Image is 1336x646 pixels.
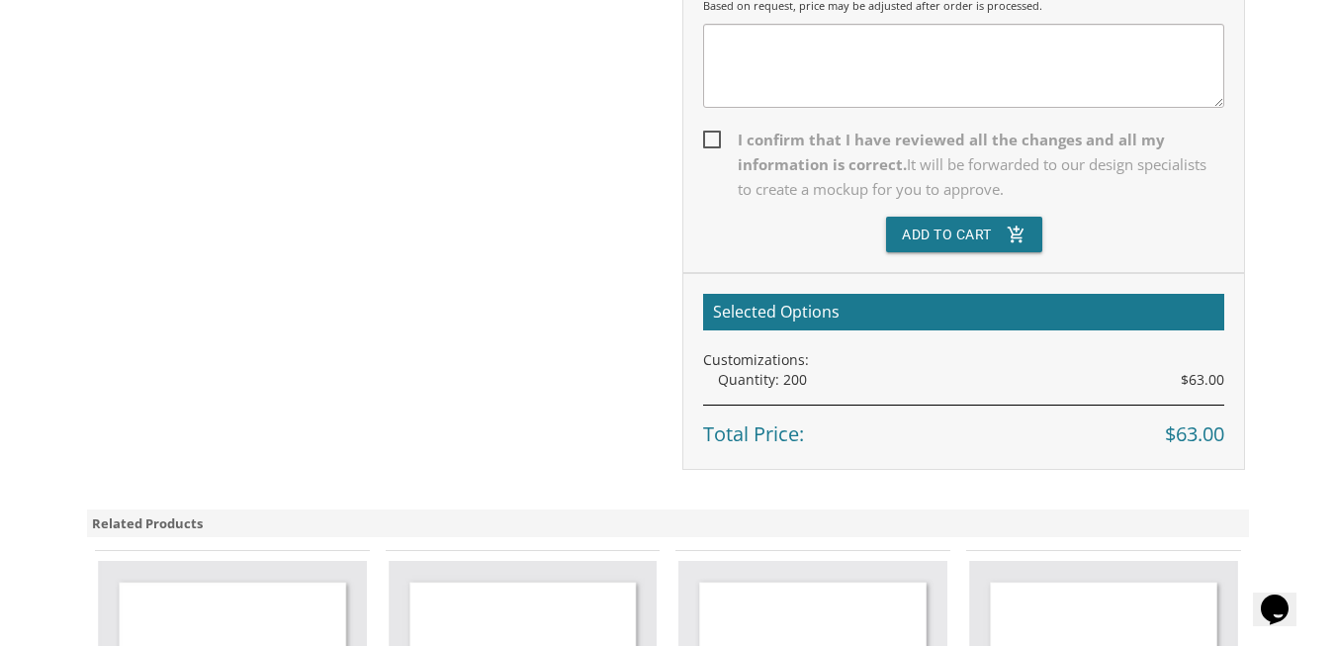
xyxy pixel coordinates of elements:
[1007,217,1026,252] i: add_shopping_cart
[886,217,1042,252] button: Add To Cartadd_shopping_cart
[1165,420,1224,449] span: $63.00
[703,350,1224,370] div: Customizations:
[703,294,1224,331] h2: Selected Options
[703,405,1224,449] div: Total Price:
[1181,370,1224,390] span: $63.00
[703,128,1224,202] span: I confirm that I have reviewed all the changes and all my information is correct.
[1253,567,1316,626] iframe: chat widget
[738,154,1206,199] span: It will be forwarded to our design specialists to create a mockup for you to approve.
[87,509,1249,538] div: Related Products
[718,370,1224,390] div: Quantity: 200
